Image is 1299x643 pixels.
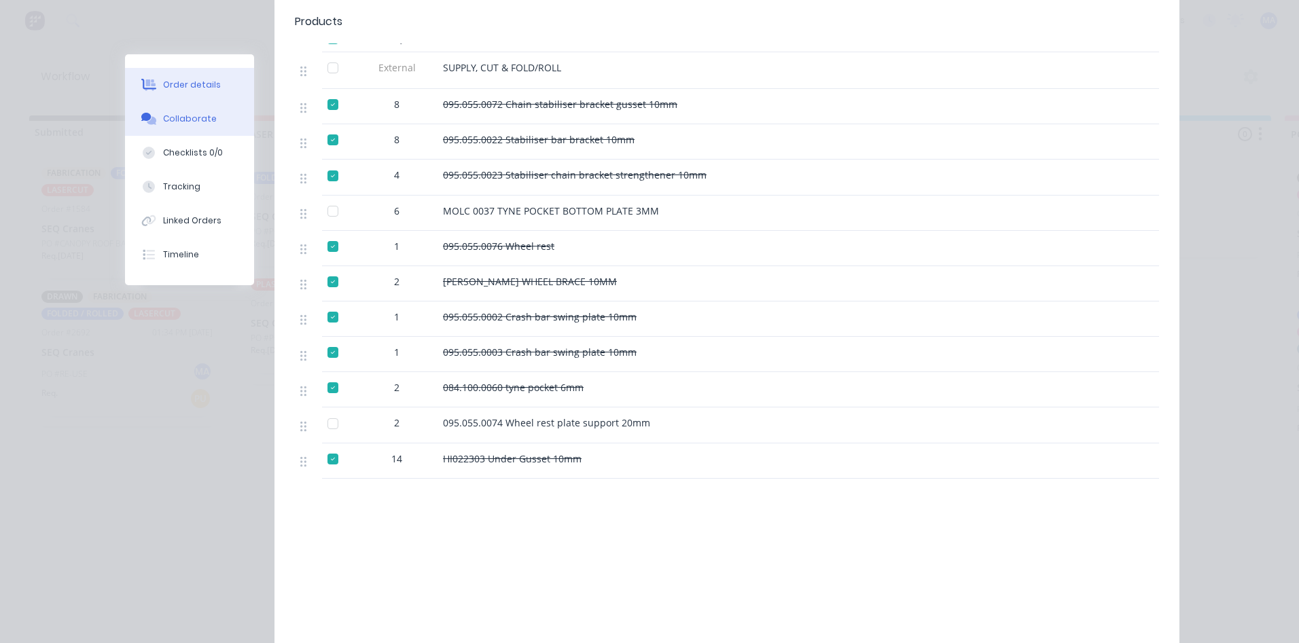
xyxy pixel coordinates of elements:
[394,168,399,182] span: 4
[394,97,399,111] span: 8
[394,204,399,218] span: 6
[443,416,650,429] span: 095.055.0074 Wheel rest plate support 20mm
[443,204,659,217] span: MOLC 0037 TYNE POCKET BOTTOM PLATE 3MM
[443,240,554,253] span: 095.055.0076 Wheel rest
[443,275,617,288] span: [PERSON_NAME] WHEEL BRACE 10MM
[163,249,199,261] div: Timeline
[163,79,221,91] div: Order details
[391,452,402,466] span: 14
[125,170,254,204] button: Tracking
[443,133,635,146] span: 095.055.0022 Stabiliser bar bracket 10mm
[394,416,399,430] span: 2
[163,147,223,159] div: Checklists 0/0
[394,345,399,359] span: 1
[394,239,399,253] span: 1
[163,113,217,125] div: Collaborate
[361,60,432,75] span: External
[163,181,200,193] div: Tracking
[125,136,254,170] button: Checklists 0/0
[443,61,561,74] span: SUPPLY, CUT & FOLD/ROLL
[443,381,584,394] span: 084.100.0060 tyne pocket 6mm
[295,14,342,30] div: Products
[125,238,254,272] button: Timeline
[125,68,254,102] button: Order details
[394,380,399,394] span: 2
[394,310,399,324] span: 1
[443,98,677,111] span: 095.055.0072 Chain stabiliser bracket gusset 10mm
[125,102,254,136] button: Collaborate
[443,310,637,323] span: 095.055.0002 Crash bar swing plate 10mm
[443,168,707,181] span: 095.055.0023 Stabiliser chain bracket strengthener 10mm
[125,204,254,238] button: Linked Orders
[443,346,637,359] span: 095.055.0003 Crash bar swing plate 10mm
[394,274,399,289] span: 2
[394,132,399,147] span: 8
[443,452,582,465] span: HI022303 Under Gusset 10mm
[163,215,221,227] div: Linked Orders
